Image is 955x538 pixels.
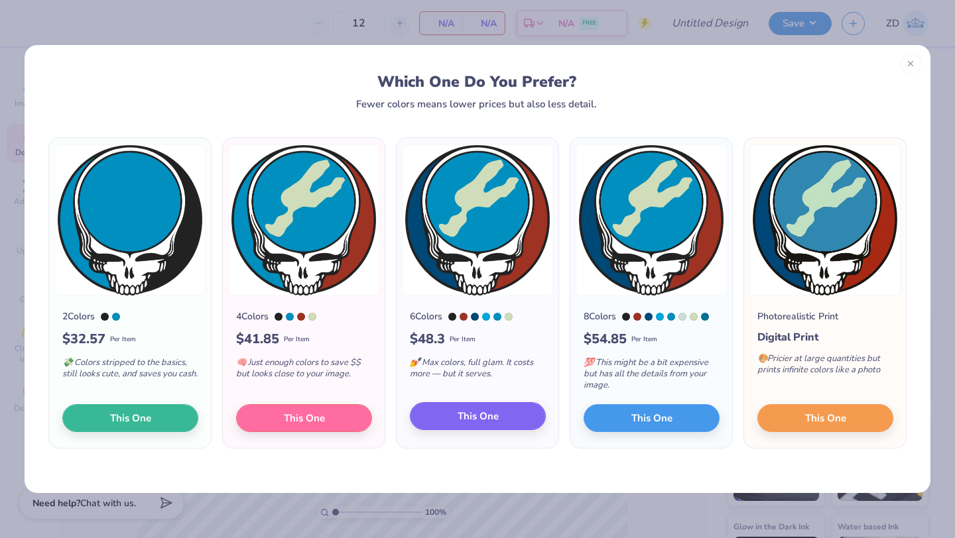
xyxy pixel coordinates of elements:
div: 313 C [493,313,501,321]
span: 💅 [410,356,420,368]
span: Per Item [631,335,657,345]
div: 2995 C [482,313,490,321]
div: Digital Print [757,329,893,345]
div: 4 Colors [236,309,269,323]
div: 6 Colors [410,309,442,323]
span: 🎨 [757,352,768,364]
span: 💯 [584,356,594,368]
div: 2995 C [656,313,664,321]
span: Per Item [110,335,136,345]
img: 6 color option [402,144,553,296]
span: Per Item [284,335,310,345]
span: $ 41.85 [236,329,279,349]
span: This One [110,411,151,426]
button: This One [410,402,546,430]
div: 7693 C [645,313,653,321]
div: 7485 C [505,313,513,321]
img: Photorealistic preview [749,144,901,296]
span: This One [805,411,846,426]
div: Pricier at large quantities but prints infinite colors like a photo [757,345,893,389]
div: 2 Colors [62,309,95,323]
span: $ 54.85 [584,329,627,349]
div: 313 C [286,313,294,321]
div: Neutral Black C [275,313,283,321]
button: This One [584,404,720,432]
div: Fewer colors means lower prices but also less detail. [356,99,597,109]
span: 🧠 [236,356,247,368]
div: 7485 C [308,313,316,321]
div: 313 C [667,313,675,321]
div: Colors stripped to the basics, still looks cute, and saves you cash. [62,349,198,393]
div: Neutral Black C [448,313,456,321]
div: Neutral Black C [101,313,109,321]
div: Just enough colors to save $$ but looks close to your image. [236,349,372,393]
div: 621 C [678,313,686,321]
div: 633 C [701,313,709,321]
img: 8 color option [576,144,727,296]
button: This One [236,404,372,432]
div: 8 Colors [584,309,616,323]
span: $ 48.3 [410,329,445,349]
span: This One [631,411,672,426]
div: 7693 C [471,313,479,321]
span: This One [284,411,325,426]
div: 484 C [297,313,305,321]
img: 4 color option [228,144,379,296]
div: Neutral Black C [622,313,630,321]
span: Per Item [450,335,476,345]
span: $ 32.57 [62,329,105,349]
div: Which One Do You Prefer? [61,73,893,91]
span: This One [458,409,499,424]
div: Photorealistic Print [757,309,838,323]
span: 💸 [62,356,73,368]
div: 484 C [633,313,641,321]
div: 7485 C [690,313,698,321]
div: 484 C [460,313,468,321]
div: Max colors, full glam. It costs more — but it serves. [410,349,546,393]
img: 2 color option [54,144,206,296]
div: This might be a bit expensive but has all the details from your image. [584,349,720,404]
div: 313 C [112,313,120,321]
button: This One [62,404,198,432]
button: This One [757,404,893,432]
